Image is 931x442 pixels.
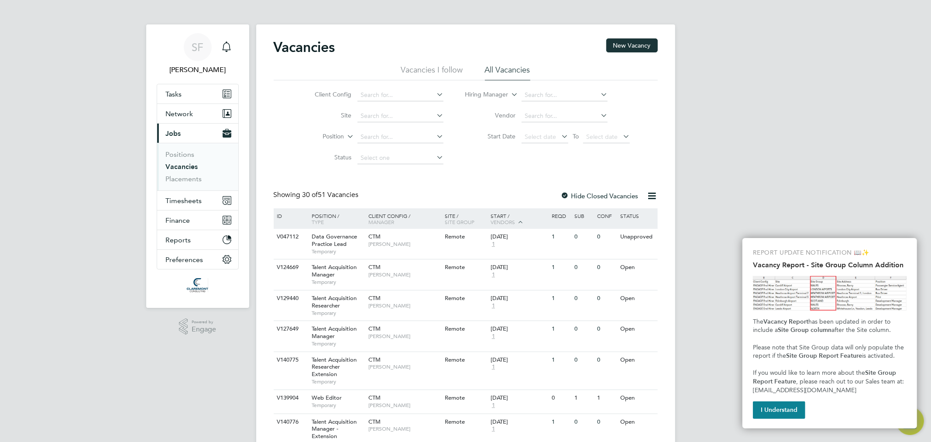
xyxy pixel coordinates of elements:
[786,352,862,359] strong: Site Group Report Feature
[368,302,440,309] span: [PERSON_NAME]
[618,390,656,406] div: Open
[570,131,581,142] span: To
[192,41,203,53] span: SF
[618,259,656,276] div: Open
[312,402,364,409] span: Temporary
[445,356,465,363] span: Remote
[550,290,572,307] div: 1
[368,218,394,225] span: Manager
[445,294,465,302] span: Remote
[618,321,656,337] div: Open
[445,394,465,401] span: Remote
[763,318,808,325] strong: Vacancy Report
[595,352,618,368] div: 0
[368,241,440,248] span: [PERSON_NAME]
[753,318,763,325] span: The
[595,259,618,276] div: 0
[753,261,907,269] h2: Vacancy Report - Site Group Column Addition
[443,208,488,229] div: Site /
[572,352,595,368] div: 0
[595,229,618,245] div: 0
[465,111,515,119] label: Vendor
[572,208,595,223] div: Sub
[831,326,891,334] span: after the Site column.
[166,150,195,159] a: Positions
[146,24,249,308] nav: Main navigation
[595,321,618,337] div: 0
[753,401,805,419] button: I Understand
[618,208,656,223] div: Status
[753,378,906,394] span: , please reach out to our Sales team at: [EMAIL_ADDRESS][DOMAIN_NAME]
[368,356,381,363] span: CTM
[275,352,306,368] div: V140775
[595,390,618,406] div: 1
[187,278,208,292] img: claremontconsulting1-logo-retina.png
[275,259,306,276] div: V124669
[301,153,351,161] label: Status
[742,238,917,428] div: Vacancy Report - Site Group Column Addition
[550,390,572,406] div: 0
[753,249,907,257] p: REPORT UPDATE NOTIFICATION 📖✨
[595,414,618,430] div: 0
[294,132,344,141] label: Position
[445,418,465,425] span: Remote
[368,233,381,240] span: CTM
[368,394,381,401] span: CTM
[301,111,351,119] label: Site
[618,229,656,245] div: Unapproved
[366,208,443,229] div: Client Config /
[618,352,656,368] div: Open
[301,90,351,98] label: Client Config
[491,356,547,364] div: [DATE]
[305,208,366,229] div: Position /
[595,208,618,223] div: Conf
[312,263,357,278] span: Talent Acquisition Manager
[368,402,440,409] span: [PERSON_NAME]
[157,84,238,104] a: Tasks
[357,89,443,101] input: Search for...
[312,418,357,440] span: Talent Acquisition Manager - Extension
[312,294,357,309] span: Talent Acquisition Researcher
[491,264,547,271] div: [DATE]
[491,271,496,279] span: 1
[312,356,357,378] span: Talent Acquisition Researcher Extension
[275,321,306,337] div: V127649
[491,394,547,402] div: [DATE]
[368,333,440,340] span: [PERSON_NAME]
[192,318,216,326] span: Powered by
[465,132,515,140] label: Start Date
[166,162,198,171] a: Vacancies
[550,229,572,245] div: 1
[572,390,595,406] div: 1
[550,414,572,430] div: 1
[274,38,335,56] h2: Vacancies
[157,278,239,292] a: Go to home page
[274,190,361,200] div: Showing
[368,294,381,302] span: CTM
[275,229,306,245] div: V047112
[157,33,239,75] a: Go to account details
[618,290,656,307] div: Open
[357,110,443,122] input: Search for...
[485,65,530,80] li: All Vacancies
[753,318,892,334] span: has been updated in order to include a
[166,129,181,138] span: Jobs
[491,333,496,340] span: 1
[522,110,608,122] input: Search for...
[561,192,639,200] label: Hide Closed Vacancies
[302,190,359,199] span: 51 Vacancies
[491,418,547,426] div: [DATE]
[488,208,550,230] div: Start /
[550,352,572,368] div: 1
[312,248,364,255] span: Temporary
[275,208,306,223] div: ID
[491,302,496,310] span: 1
[572,321,595,337] div: 0
[522,89,608,101] input: Search for...
[166,197,202,205] span: Timesheets
[572,290,595,307] div: 0
[368,271,440,278] span: [PERSON_NAME]
[312,279,364,286] span: Temporary
[458,90,508,99] label: Hiring Manager
[166,236,191,244] span: Reports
